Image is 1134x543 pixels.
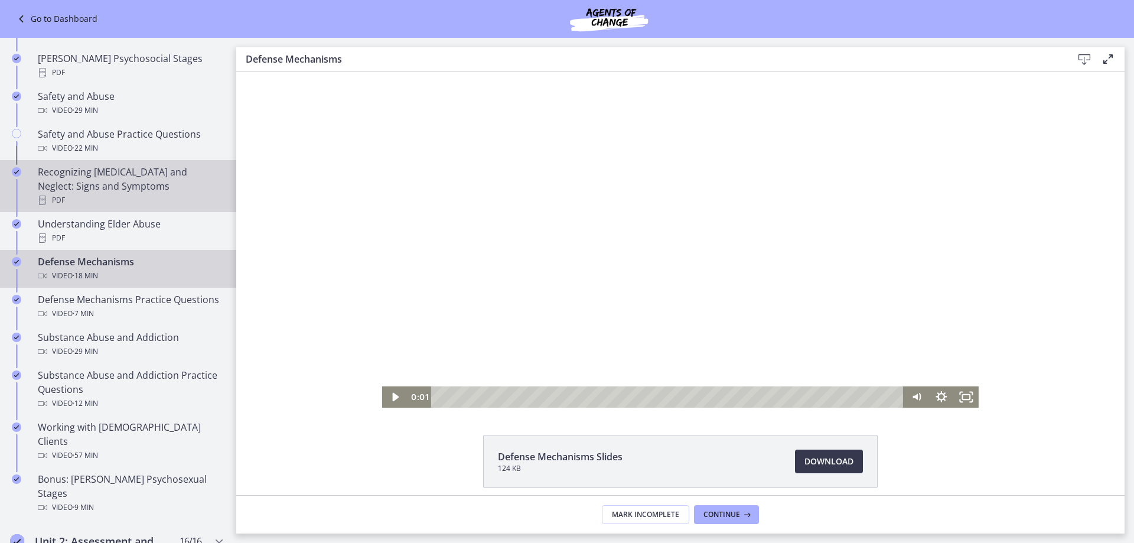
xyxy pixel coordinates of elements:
div: Understanding Elder Abuse [38,217,222,245]
i: Completed [12,422,21,432]
button: Show settings menu [693,314,718,336]
i: Completed [12,219,21,229]
span: · 9 min [73,500,94,515]
span: Download [804,454,853,469]
div: PDF [38,193,222,207]
span: · 57 min [73,448,98,463]
span: Mark Incomplete [612,510,679,519]
div: PDF [38,66,222,80]
i: Completed [12,92,21,101]
div: [PERSON_NAME] Psychosocial Stages [38,51,222,80]
span: Defense Mechanisms Slides [498,450,623,464]
i: Completed [12,257,21,266]
a: Go to Dashboard [14,12,97,26]
button: Continue [694,505,759,524]
span: Continue [703,510,740,519]
h3: Defense Mechanisms [246,52,1054,66]
a: Download [795,450,863,473]
i: Completed [12,54,21,63]
div: Safety and Abuse Practice Questions [38,127,222,155]
span: · 18 min [73,269,98,283]
span: · 12 min [73,396,98,411]
div: Video [38,344,222,359]
img: Agents of Change [538,5,680,33]
span: · 29 min [73,103,98,118]
div: Video [38,396,222,411]
span: · 29 min [73,344,98,359]
i: Completed [12,167,21,177]
div: Bonus: [PERSON_NAME] Psychosexual Stages [38,472,222,515]
div: Defense Mechanisms Practice Questions [38,292,222,321]
div: Safety and Abuse [38,89,222,118]
span: · 22 min [73,141,98,155]
i: Completed [12,333,21,342]
div: Working with [DEMOGRAPHIC_DATA] Clients [38,420,222,463]
div: Video [38,448,222,463]
div: Recognizing [MEDICAL_DATA] and Neglect: Signs and Symptoms [38,165,222,207]
i: Completed [12,370,21,380]
div: Video [38,103,222,118]
div: Substance Abuse and Addiction [38,330,222,359]
button: Fullscreen [718,314,742,336]
div: PDF [38,231,222,245]
i: Completed [12,295,21,304]
span: 124 KB [498,464,623,473]
button: Mute [668,314,693,336]
div: Video [38,269,222,283]
div: Defense Mechanisms [38,255,222,283]
div: Video [38,141,222,155]
div: Video [38,307,222,321]
div: Substance Abuse and Addiction Practice Questions [38,368,222,411]
div: Video [38,500,222,515]
i: Completed [12,474,21,484]
span: · 7 min [73,307,94,321]
iframe: Video Lesson [236,72,1125,408]
button: Mark Incomplete [602,505,689,524]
